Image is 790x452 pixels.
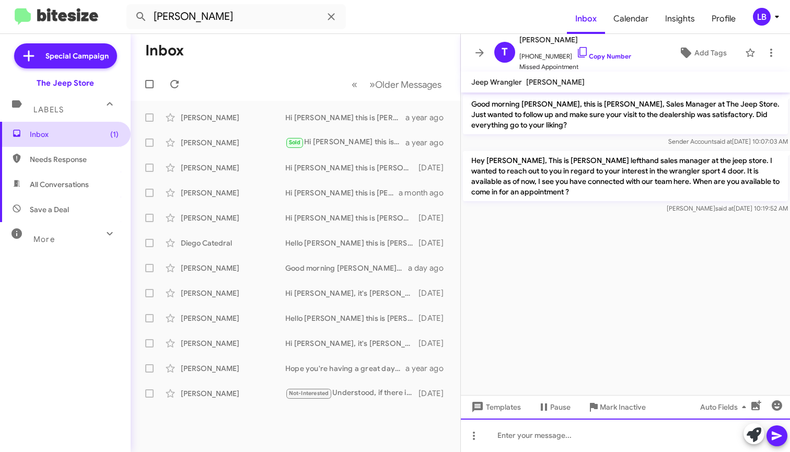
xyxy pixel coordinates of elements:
[463,95,788,134] p: Good morning [PERSON_NAME], this is [PERSON_NAME], Sales Manager at The Jeep Store. Just wanted t...
[181,188,285,198] div: [PERSON_NAME]
[181,288,285,298] div: [PERSON_NAME]
[181,112,285,123] div: [PERSON_NAME]
[576,52,631,60] a: Copy Number
[181,163,285,173] div: [PERSON_NAME]
[469,398,521,416] span: Templates
[579,398,654,416] button: Mark Inactive
[33,235,55,244] span: More
[408,263,452,273] div: a day ago
[419,288,452,298] div: [DATE]
[461,398,529,416] button: Templates
[526,77,585,87] span: [PERSON_NAME]
[502,44,508,61] span: T
[30,129,119,140] span: Inbox
[405,363,452,374] div: a year ago
[419,313,452,323] div: [DATE]
[667,204,788,212] span: [PERSON_NAME] [DATE] 10:19:52 AM
[715,204,734,212] span: said at
[33,105,64,114] span: Labels
[285,363,405,374] div: Hope you're having a great day [PERSON_NAME]. this is [PERSON_NAME], Sales Manager at The [GEOGRA...
[181,313,285,323] div: [PERSON_NAME]
[405,137,452,148] div: a year ago
[285,288,419,298] div: Hi [PERSON_NAME], it's [PERSON_NAME] at The Jeep Store. I'm reaching out because I'd like to buy ...
[694,43,727,62] span: Add Tags
[703,4,744,34] a: Profile
[181,263,285,273] div: [PERSON_NAME]
[285,313,419,323] div: Hello [PERSON_NAME] this is [PERSON_NAME], Sales Manager at The Jeep Store. I am just checking-in...
[419,213,452,223] div: [DATE]
[399,188,452,198] div: a month ago
[285,112,405,123] div: Hi [PERSON_NAME] this is [PERSON_NAME] at The Jeep Store. Thanks again for being our loyal custom...
[419,238,452,248] div: [DATE]
[110,129,119,140] span: (1)
[744,8,779,26] button: LB
[519,33,631,46] span: [PERSON_NAME]
[405,112,452,123] div: a year ago
[181,213,285,223] div: [PERSON_NAME]
[346,74,448,95] nav: Page navigation example
[30,204,69,215] span: Save a Deal
[753,8,771,26] div: LB
[126,4,346,29] input: Search
[363,74,448,95] button: Next
[285,136,405,148] div: Hi [PERSON_NAME] this is [PERSON_NAME], Sales Manager at The Jeep Store. I saw you connected with...
[529,398,579,416] button: Pause
[352,78,357,91] span: «
[285,213,419,223] div: Hi [PERSON_NAME] this is [PERSON_NAME], Sales Manager at The Jeep Store. Thanks for being our loy...
[419,338,452,349] div: [DATE]
[285,188,399,198] div: Hi [PERSON_NAME] this is [PERSON_NAME], Sales Manager at The Jeep Store. I saw you've been in tou...
[605,4,657,34] a: Calendar
[700,398,750,416] span: Auto Fields
[600,398,646,416] span: Mark Inactive
[665,43,740,62] button: Add Tags
[714,137,732,145] span: said at
[14,43,117,68] a: Special Campaign
[181,338,285,349] div: [PERSON_NAME]
[285,338,419,349] div: Hi [PERSON_NAME], it's [PERSON_NAME] at The [GEOGRAPHIC_DATA]. We're paying top dollar for vehicl...
[30,154,119,165] span: Needs Response
[369,78,375,91] span: »
[519,62,631,72] span: Missed Appointment
[419,388,452,399] div: [DATE]
[289,390,329,397] span: Not-Interested
[550,398,571,416] span: Pause
[289,139,301,146] span: Sold
[145,42,184,59] h1: Inbox
[419,163,452,173] div: [DATE]
[375,79,442,90] span: Older Messages
[285,238,419,248] div: Hello [PERSON_NAME] this is [PERSON_NAME], Sales Manager at The Jeep Store. I am just checking-in...
[285,387,419,399] div: Understood, if there is anything else we can do to help just let me know. Thank you [PERSON_NAME] !
[463,151,788,201] p: Hey [PERSON_NAME], This is [PERSON_NAME] lefthand sales manager at the jeep store. I wanted to re...
[181,388,285,399] div: [PERSON_NAME]
[181,137,285,148] div: [PERSON_NAME]
[345,74,364,95] button: Previous
[37,78,94,88] div: The Jeep Store
[30,179,89,190] span: All Conversations
[567,4,605,34] a: Inbox
[471,77,522,87] span: Jeep Wrangler
[285,163,419,173] div: Hi [PERSON_NAME] this is [PERSON_NAME], Sales Manager at The Jeep Store. Just wanted to follow up...
[692,398,759,416] button: Auto Fields
[181,238,285,248] div: Diego Catedral
[657,4,703,34] a: Insights
[668,137,788,145] span: Sender Account [DATE] 10:07:03 AM
[285,263,408,273] div: Good morning [PERSON_NAME], this is [PERSON_NAME], Sales Manager at The Jeep Store. Just wanted t...
[519,46,631,62] span: [PHONE_NUMBER]
[45,51,109,61] span: Special Campaign
[181,363,285,374] div: [PERSON_NAME]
